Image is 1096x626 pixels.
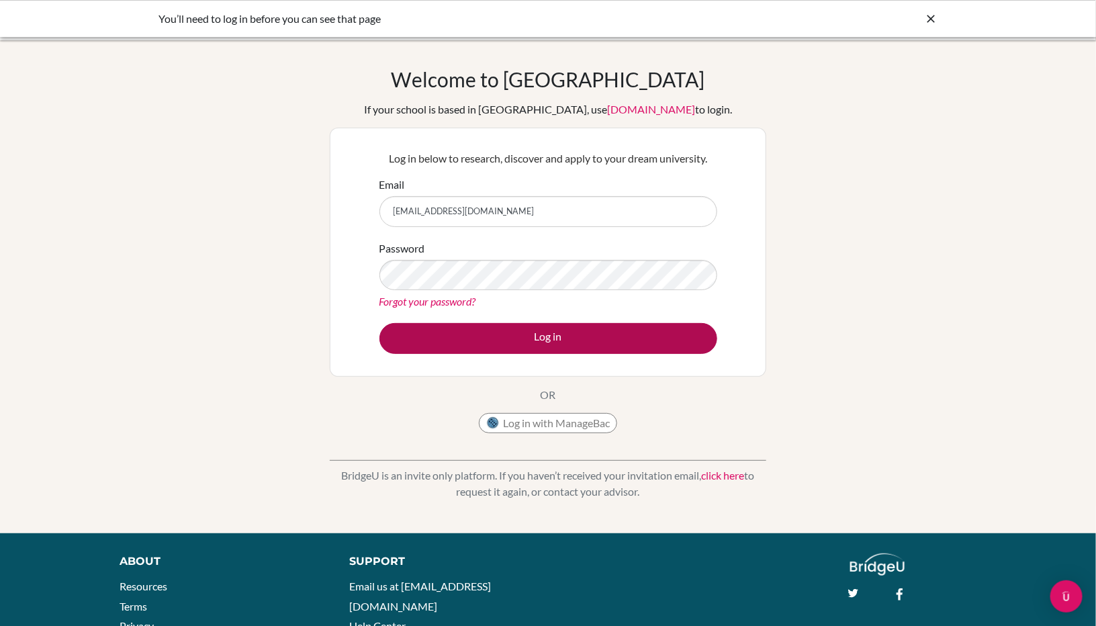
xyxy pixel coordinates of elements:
h1: Welcome to [GEOGRAPHIC_DATA] [392,67,705,91]
a: [DOMAIN_NAME] [607,103,695,116]
p: OR [541,387,556,403]
a: Resources [120,580,168,592]
button: Log in with ManageBac [479,413,617,433]
div: You’ll need to log in before you can see that page [158,11,736,27]
a: Forgot your password? [379,295,476,308]
div: If your school is based in [GEOGRAPHIC_DATA], use to login. [364,101,732,118]
a: Terms [120,600,148,613]
label: Email [379,177,405,193]
label: Password [379,240,425,257]
a: click here [702,469,745,482]
a: Email us at [EMAIL_ADDRESS][DOMAIN_NAME] [349,580,491,613]
div: Open Intercom Messenger [1050,580,1083,613]
div: About [120,553,319,570]
img: logo_white@2x-f4f0deed5e89b7ecb1c2cc34c3e3d731f90f0f143d5ea2071677605dd97b5244.png [850,553,905,576]
p: BridgeU is an invite only platform. If you haven’t received your invitation email, to request it ... [330,467,766,500]
button: Log in [379,323,717,354]
p: Log in below to research, discover and apply to your dream university. [379,150,717,167]
div: Support [349,553,534,570]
